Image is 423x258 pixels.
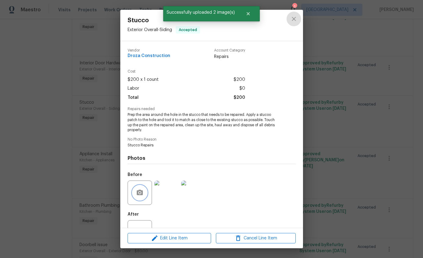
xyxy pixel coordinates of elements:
[128,75,159,84] span: $200 x 1 count
[128,107,296,111] span: Repairs needed
[163,6,238,19] span: Successfully uploaded 2 image(s)
[216,233,296,244] button: Cancel Line Item
[234,75,245,84] span: $200
[128,54,170,58] span: Droza Construction
[128,112,279,133] span: Prep the area around the hole in the stucco that needs to be repaired. Apply a stucoo patch to th...
[214,54,245,60] span: Repairs
[218,235,294,242] span: Cancel Line Item
[128,143,279,148] span: Stucco Repairs
[287,12,301,26] button: close
[129,235,209,242] span: Edit Line Item
[128,93,139,102] span: Total
[128,212,139,217] h5: After
[128,28,172,32] span: Exterior Overall - Siding
[238,8,258,20] button: Close
[128,17,200,24] span: Stucco
[128,155,296,161] h4: Photos
[234,93,245,102] span: $200
[292,4,297,10] div: 1
[128,48,170,52] span: Vendor
[128,233,211,244] button: Edit Line Item
[128,173,142,177] h5: Before
[128,138,296,142] span: No Photo Reason
[239,84,245,93] span: $0
[214,48,245,52] span: Account Category
[128,84,139,93] span: Labor
[128,70,245,73] span: Cost
[176,27,199,33] span: Accepted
